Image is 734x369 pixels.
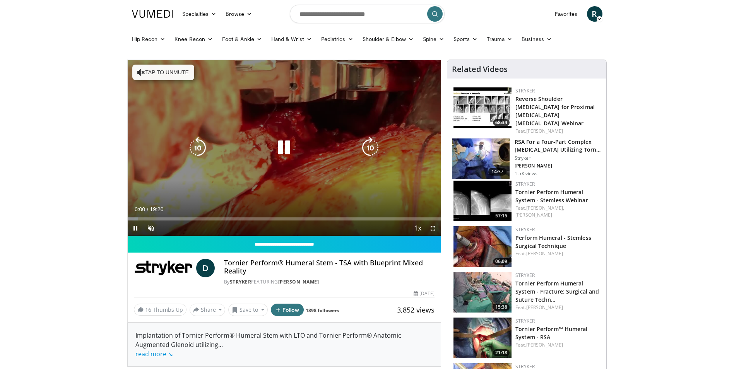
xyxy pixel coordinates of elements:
a: Stryker [515,87,535,94]
a: Knee Recon [170,31,217,47]
img: 49870a89-1289-4bcf-be89-66894a47fa98.150x105_q85_crop-smart_upscale.jpg [453,272,512,313]
a: Stryker [515,226,535,233]
h4: Tornier Perform® Humeral Stem - TSA with Blueprint Mixed Reality [224,259,435,275]
a: Tornier Perform™ Humeral System - RSA [515,325,587,341]
img: fd96287c-ce25-45fb-ab34-2dcfaf53e3ee.150x105_q85_crop-smart_upscale.jpg [453,226,512,267]
a: 57:15 [453,181,512,221]
img: df0f1406-0bb0-472e-a021-c1964535cf7e.150x105_q85_crop-smart_upscale.jpg [452,138,510,179]
a: 21:18 [453,318,512,358]
span: 06:09 [493,258,510,265]
a: R [587,6,602,22]
button: Playback Rate [410,220,425,236]
a: [PERSON_NAME] [526,342,563,348]
span: 15:38 [493,304,510,311]
a: Business [517,31,556,47]
a: Stryker [515,318,535,324]
a: 15:38 [453,272,512,313]
div: Progress Bar [128,217,441,220]
span: 68:34 [493,119,510,126]
span: ... [135,340,223,358]
button: Save to [228,304,268,316]
a: Stryker [515,181,535,187]
span: / [147,206,149,212]
span: 0:00 [135,206,145,212]
span: 21:18 [493,349,510,356]
img: Stryker [134,259,193,277]
a: Stryker [515,272,535,278]
a: [PERSON_NAME] [515,212,552,218]
a: Browse [221,6,257,22]
a: Trauma [482,31,517,47]
a: Stryker [230,278,252,285]
a: Specialties [178,6,221,22]
input: Search topics, interventions [290,5,445,23]
div: Feat. [515,128,600,135]
a: [PERSON_NAME] [526,304,563,311]
a: 14:37 RSA For a Four-Part Complex [MEDICAL_DATA] Utilizing Torn… Stryker [PERSON_NAME] 1.5K views [452,138,602,179]
button: Unmute [143,220,159,236]
h4: Related Videos [452,65,508,74]
a: Foot & Ankle [217,31,267,47]
p: Stryker [515,155,602,161]
a: Hand & Wrist [267,31,317,47]
button: Share [190,304,226,316]
a: 06:09 [453,226,512,267]
img: 5590996b-cb48-4399-9e45-1e14765bb8fc.150x105_q85_crop-smart_upscale.jpg [453,87,512,128]
a: read more ↘ [135,350,173,358]
p: 1.5K views [515,171,537,177]
button: Pause [128,220,143,236]
a: Tornier Perform Humeral System - Stemless Webinar [515,188,588,204]
button: Fullscreen [425,220,441,236]
span: 19:20 [150,206,163,212]
img: 3ae8161b-4f83-4edc-aac2-d9c3cbe12a04.150x105_q85_crop-smart_upscale.jpg [453,181,512,221]
a: 68:34 [453,87,512,128]
span: 3,852 views [397,305,435,314]
span: 14:37 [488,168,507,176]
a: Favorites [550,6,582,22]
h3: RSA For a Four-Part Complex [MEDICAL_DATA] Utilizing Torn… [515,138,602,154]
span: 16 [145,306,151,313]
a: 16 Thumbs Up [134,304,186,316]
div: By FEATURING [224,278,435,285]
div: Implantation of Tornier Perform® Humeral Stem with LTO and Tornier Perform® Anatomic Augmented Gl... [135,331,433,359]
div: Feat. [515,304,600,311]
a: [PERSON_NAME] [278,278,319,285]
img: eb5be16d-4729-4c3a-8f3f-bfef59f6286a.150x105_q85_crop-smart_upscale.jpg [453,318,512,358]
a: [PERSON_NAME], [526,205,564,211]
p: [PERSON_NAME] [515,163,602,169]
a: D [196,259,215,277]
a: Perform Humeral - Stemless Surgical Technique [515,234,591,249]
a: Spine [418,31,449,47]
span: 57:15 [493,212,510,219]
a: Pediatrics [317,31,358,47]
a: [PERSON_NAME] [526,128,563,134]
a: [PERSON_NAME] [526,250,563,257]
div: [DATE] [414,290,435,297]
a: 1898 followers [306,307,339,314]
div: Feat. [515,205,600,219]
div: Feat. [515,250,600,257]
a: Shoulder & Elbow [358,31,418,47]
button: Tap to unmute [132,65,194,80]
a: Hip Recon [127,31,170,47]
a: Tornier Perform Humeral System - Fracture: Surgical and Suture Techn… [515,280,599,303]
a: Sports [449,31,482,47]
img: VuMedi Logo [132,10,173,18]
div: Feat. [515,342,600,348]
video-js: Video Player [128,60,441,236]
button: Follow [271,304,304,316]
a: Reverse Shoulder [MEDICAL_DATA] for Proximal [MEDICAL_DATA] [MEDICAL_DATA] Webinar [515,95,595,127]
